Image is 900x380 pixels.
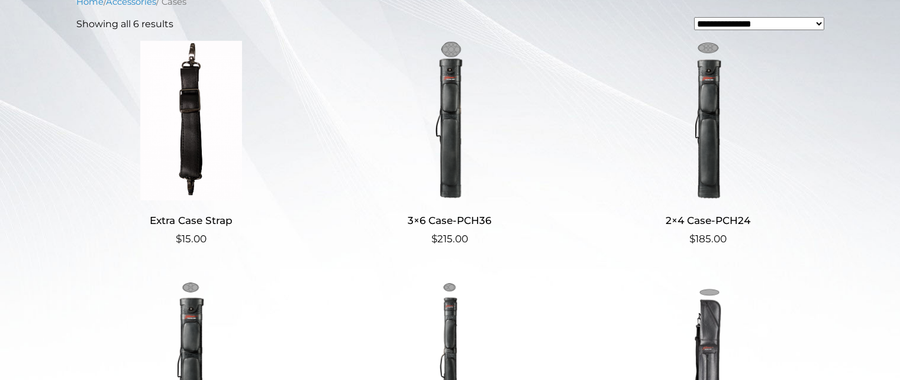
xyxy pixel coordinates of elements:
bdi: 15.00 [176,233,207,245]
img: 3x6 Case-PCH36 [334,41,564,200]
a: Extra Case Strap $15.00 [76,41,307,247]
h2: 3×6 Case-PCH36 [334,210,564,232]
img: 2x4 Case-PCH24 [593,41,823,200]
img: Extra Case Strap [76,41,307,200]
a: 3×6 Case-PCH36 $215.00 [334,41,564,247]
h2: Extra Case Strap [76,210,307,232]
bdi: 215.00 [431,233,468,245]
span: $ [431,233,437,245]
select: Shop order [694,17,824,30]
span: $ [176,233,182,245]
a: 2×4 Case-PCH24 $185.00 [593,41,823,247]
span: $ [689,233,695,245]
bdi: 185.00 [689,233,727,245]
p: Showing all 6 results [76,17,173,31]
h2: 2×4 Case-PCH24 [593,210,823,232]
